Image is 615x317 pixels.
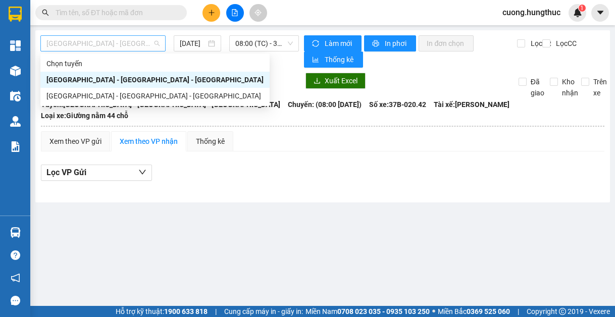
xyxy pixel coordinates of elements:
img: warehouse-icon [10,91,21,101]
button: downloadXuất Excel [305,73,366,89]
span: search [42,9,49,16]
button: file-add [226,4,244,22]
strong: 0369 525 060 [467,307,510,315]
div: [GEOGRAPHIC_DATA] - [GEOGRAPHIC_DATA] - [GEOGRAPHIC_DATA] [46,90,264,101]
span: sync [312,40,321,48]
span: cuong.hungthuc [494,6,569,19]
button: plus [202,4,220,22]
span: Làm mới [325,38,353,49]
button: Lọc VP Gửi [41,165,152,181]
span: Trên xe [589,76,611,98]
span: Miền Bắc [438,306,510,317]
div: [GEOGRAPHIC_DATA] - [GEOGRAPHIC_DATA] - [GEOGRAPHIC_DATA] [46,74,264,85]
input: 11/09/2025 [180,38,206,49]
span: Tài xế: [PERSON_NAME] [434,99,509,110]
span: copyright [559,308,566,315]
button: bar-chartThống kê [304,51,363,68]
span: Lọc VP Gửi [46,166,86,179]
span: plus [208,9,215,16]
strong: 1900 633 818 [164,307,208,315]
span: ⚪️ [432,309,435,313]
span: aim [254,9,262,16]
span: Hỗ trợ kỹ thuật: [116,306,208,317]
span: notification [11,273,20,283]
span: Thống kê [325,54,355,65]
span: | [215,306,217,317]
span: file-add [231,9,238,16]
img: warehouse-icon [10,116,21,127]
strong: 0708 023 035 - 0935 103 250 [337,307,430,315]
div: Xem theo VP gửi [49,136,101,147]
span: bar-chart [312,56,321,64]
img: warehouse-icon [10,227,21,238]
span: In phơi [385,38,408,49]
span: Tân Kỳ - Hà Nội - Bắc Ninh [46,36,160,51]
img: solution-icon [10,141,21,152]
span: Miền Nam [305,306,430,317]
span: 08:00 (TC) - 37B-020.42 [235,36,293,51]
sup: 1 [579,5,586,12]
span: | [518,306,519,317]
button: In đơn chọn [419,35,474,51]
img: logo-vxr [9,7,22,22]
span: down [138,168,146,176]
span: Lọc CC [552,38,578,49]
span: caret-down [596,8,605,17]
b: XE GIƯỜNG NẰM CAO CẤP HÙNG THỤC [29,8,106,91]
span: Cung cấp máy in - giấy in: [224,306,303,317]
button: caret-down [591,4,609,22]
input: Tìm tên, số ĐT hoặc mã đơn [56,7,175,18]
span: question-circle [11,250,20,260]
div: Chọn tuyến [40,56,270,72]
img: warehouse-icon [10,66,21,76]
span: Kho nhận [558,76,582,98]
span: Số xe: 37B-020.42 [369,99,426,110]
span: printer [372,40,381,48]
img: icon-new-feature [573,8,582,17]
span: 1 [580,5,584,12]
div: Chọn tuyến [46,58,264,69]
div: Xem theo VP nhận [120,136,178,147]
span: Loại xe: Giường nằm 44 chỗ [41,110,128,121]
img: dashboard-icon [10,40,21,51]
span: Chuyến: (08:00 [DATE]) [288,99,362,110]
button: aim [249,4,267,22]
div: Tân Kỳ - Hà Nội - Bắc Ninh [40,72,270,88]
span: Lọc CR [527,38,553,49]
span: Đã giao [527,76,548,98]
span: message [11,296,20,305]
img: logo.jpg [6,26,24,77]
button: syncLàm mới [304,35,362,51]
div: Bắc Ninh - Hà Nội - Tân Kỳ [40,88,270,104]
button: printerIn phơi [364,35,416,51]
div: Thống kê [196,136,225,147]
